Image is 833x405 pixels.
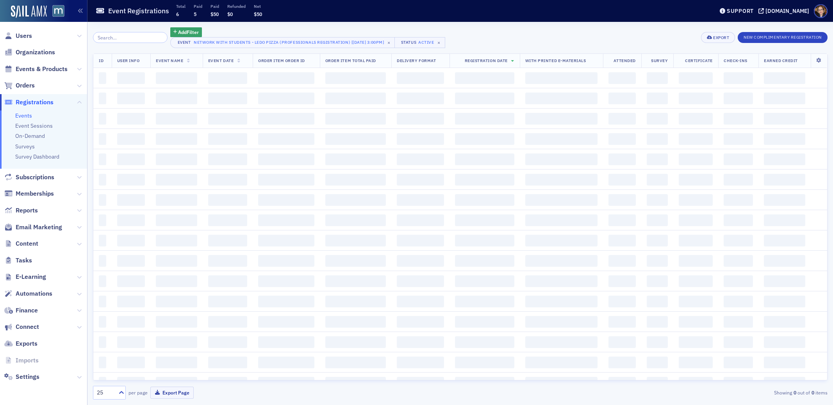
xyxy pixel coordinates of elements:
[525,174,598,186] span: ‌
[647,275,668,287] span: ‌
[455,235,514,246] span: ‌
[210,11,219,17] span: $50
[227,11,233,17] span: $0
[397,357,444,368] span: ‌
[385,39,392,46] span: ×
[647,133,668,145] span: ‌
[15,112,32,119] a: Events
[525,357,598,368] span: ‌
[16,32,32,40] span: Users
[117,58,140,63] span: User Info
[156,357,197,368] span: ‌
[724,153,753,165] span: ‌
[156,255,197,267] span: ‌
[93,32,168,43] input: Search…
[647,336,668,348] span: ‌
[16,339,37,348] span: Exports
[156,133,197,145] span: ‌
[156,316,197,328] span: ‌
[156,174,197,186] span: ‌
[724,113,753,125] span: ‌
[156,296,197,307] span: ‌
[258,214,314,226] span: ‌
[397,214,444,226] span: ‌
[325,214,386,226] span: ‌
[455,296,514,307] span: ‌
[99,275,106,287] span: ‌
[128,389,148,396] label: per page
[117,133,145,145] span: ‌
[764,214,805,226] span: ‌
[724,275,753,287] span: ‌
[455,357,514,368] span: ‌
[325,113,386,125] span: ‌
[764,275,805,287] span: ‌
[418,40,434,45] div: Active
[117,336,145,348] span: ‌
[4,189,54,198] a: Memberships
[258,235,314,246] span: ‌
[525,153,598,165] span: ‌
[176,4,186,9] p: Total
[647,235,668,246] span: ‌
[16,256,32,265] span: Tasks
[4,65,68,73] a: Events & Products
[16,223,62,232] span: Email Marketing
[258,296,314,307] span: ‌
[525,214,598,226] span: ‌
[15,132,45,139] a: On-Demand
[208,113,247,125] span: ‌
[455,214,514,226] span: ‌
[4,32,32,40] a: Users
[608,113,636,125] span: ‌
[724,72,753,84] span: ‌
[608,296,636,307] span: ‌
[325,336,386,348] span: ‌
[647,214,668,226] span: ‌
[608,72,636,84] span: ‌
[764,113,805,125] span: ‌
[4,373,39,381] a: Settings
[258,357,314,368] span: ‌
[397,93,444,104] span: ‌
[325,93,386,104] span: ‌
[397,174,444,186] span: ‌
[765,7,809,14] div: [DOMAIN_NAME]
[455,93,514,104] span: ‌
[99,235,106,246] span: ‌
[764,336,805,348] span: ‌
[397,316,444,328] span: ‌
[608,275,636,287] span: ‌
[764,316,805,328] span: ‌
[455,72,514,84] span: ‌
[397,194,444,206] span: ‌
[208,336,247,348] span: ‌
[4,173,54,182] a: Subscriptions
[99,133,106,145] span: ‌
[16,173,54,182] span: Subscriptions
[208,296,247,307] span: ‌
[647,153,668,165] span: ‌
[525,235,598,246] span: ‌
[764,296,805,307] span: ‌
[713,36,729,40] div: Export
[400,40,417,45] div: Status
[117,357,145,368] span: ‌
[15,122,53,129] a: Event Sessions
[764,72,805,84] span: ‌
[455,174,514,186] span: ‌
[4,98,54,107] a: Registrations
[525,93,598,104] span: ‌
[11,5,47,18] img: SailAMX
[724,93,753,104] span: ‌
[814,4,828,18] span: Profile
[738,33,828,40] a: New Complimentary Registration
[254,11,262,17] span: $50
[647,357,668,368] span: ‌
[117,296,145,307] span: ‌
[156,72,197,84] span: ‌
[679,235,713,246] span: ‌
[397,72,444,84] span: ‌
[679,113,713,125] span: ‌
[764,235,805,246] span: ‌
